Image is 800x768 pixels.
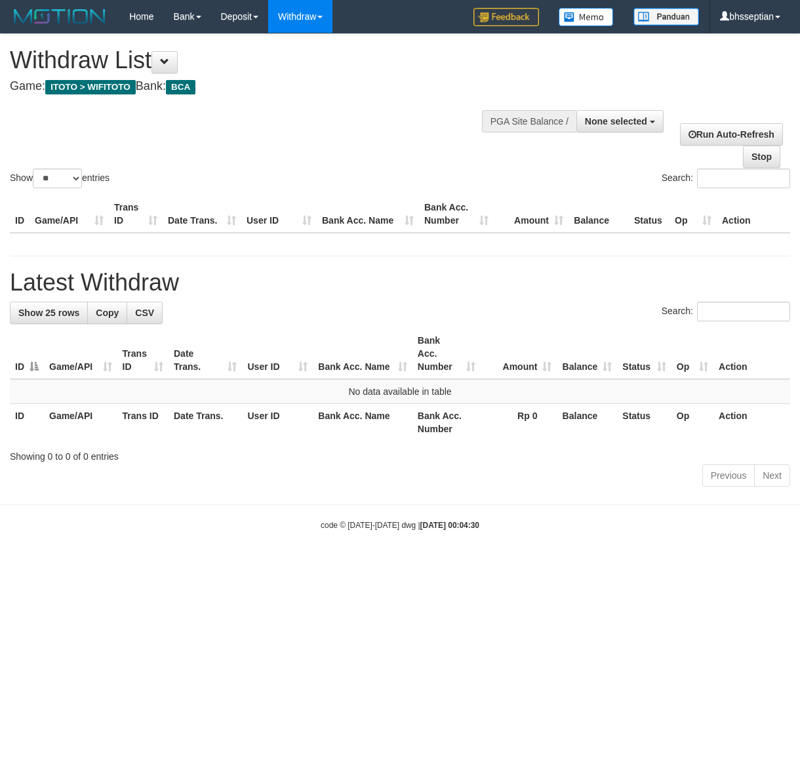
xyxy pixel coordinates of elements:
[135,308,154,318] span: CSV
[557,329,617,379] th: Balance: activate to sort column ascending
[702,464,755,487] a: Previous
[10,404,44,441] th: ID
[321,521,479,530] small: code © [DATE]-[DATE] dwg |
[10,329,44,379] th: ID: activate to sort column descending
[482,110,576,132] div: PGA Site Balance /
[44,404,117,441] th: Game/API
[87,302,127,324] a: Copy
[10,270,790,296] h1: Latest Withdraw
[109,195,163,233] th: Trans ID
[743,146,780,168] a: Stop
[697,302,790,321] input: Search:
[557,404,617,441] th: Balance
[754,464,790,487] a: Next
[473,8,539,26] img: Feedback.jpg
[481,329,557,379] th: Amount: activate to sort column ascending
[481,404,557,441] th: Rp 0
[317,195,419,233] th: Bank Acc. Name
[576,110,664,132] button: None selected
[169,329,243,379] th: Date Trans.: activate to sort column ascending
[242,329,313,379] th: User ID: activate to sort column ascending
[671,404,713,441] th: Op
[163,195,241,233] th: Date Trans.
[494,195,569,233] th: Amount
[629,195,670,233] th: Status
[169,404,243,441] th: Date Trans.
[10,80,520,93] h4: Game: Bank:
[10,169,110,188] label: Show entries
[44,329,117,379] th: Game/API: activate to sort column ascending
[617,404,671,441] th: Status
[633,8,699,26] img: panduan.png
[241,195,317,233] th: User ID
[420,521,479,530] strong: [DATE] 00:04:30
[697,169,790,188] input: Search:
[10,47,520,73] h1: Withdraw List
[166,80,195,94] span: BCA
[10,195,30,233] th: ID
[680,123,783,146] a: Run Auto-Refresh
[713,329,790,379] th: Action
[10,302,88,324] a: Show 25 rows
[585,116,647,127] span: None selected
[617,329,671,379] th: Status: activate to sort column ascending
[671,329,713,379] th: Op: activate to sort column ascending
[559,8,614,26] img: Button%20Memo.svg
[242,404,313,441] th: User ID
[10,7,110,26] img: MOTION_logo.png
[717,195,790,233] th: Action
[117,404,169,441] th: Trans ID
[412,404,481,441] th: Bank Acc. Number
[670,195,717,233] th: Op
[30,195,109,233] th: Game/API
[96,308,119,318] span: Copy
[10,445,790,463] div: Showing 0 to 0 of 0 entries
[662,302,790,321] label: Search:
[569,195,629,233] th: Balance
[419,195,494,233] th: Bank Acc. Number
[713,404,790,441] th: Action
[313,329,412,379] th: Bank Acc. Name: activate to sort column ascending
[412,329,481,379] th: Bank Acc. Number: activate to sort column ascending
[127,302,163,324] a: CSV
[662,169,790,188] label: Search:
[117,329,169,379] th: Trans ID: activate to sort column ascending
[45,80,136,94] span: ITOTO > WIFITOTO
[10,379,790,404] td: No data available in table
[313,404,412,441] th: Bank Acc. Name
[18,308,79,318] span: Show 25 rows
[33,169,82,188] select: Showentries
